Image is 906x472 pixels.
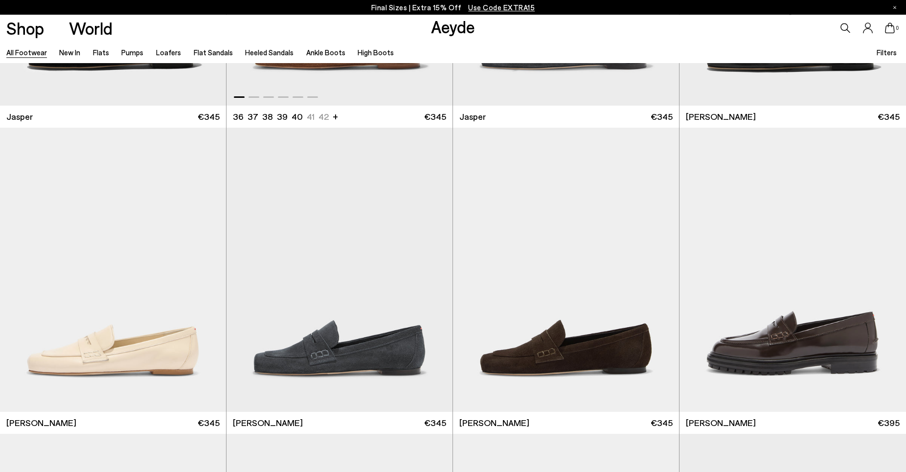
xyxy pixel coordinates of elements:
li: 40 [292,111,303,123]
a: Pumps [121,48,143,57]
a: Jasper €345 [453,106,679,128]
span: [PERSON_NAME] [686,111,756,123]
a: High Boots [358,48,394,57]
span: Jasper [459,111,486,123]
a: 36 37 38 39 40 41 42 + €345 [226,106,453,128]
a: Loafers [156,48,181,57]
span: €345 [878,111,900,123]
span: €345 [651,111,673,123]
a: New In [59,48,80,57]
span: €345 [198,417,220,429]
a: Ankle Boots [306,48,345,57]
span: Navigate to /collections/ss25-final-sizes [468,3,535,12]
a: World [69,20,113,37]
span: [PERSON_NAME] [6,417,76,429]
li: 39 [277,111,288,123]
span: €395 [878,417,900,429]
a: Flat Sandals [194,48,233,57]
a: Aeyde [431,16,475,37]
a: Flats [93,48,109,57]
span: 0 [895,25,900,31]
img: Leon Loafers [679,128,906,412]
img: Lana Suede Loafers [453,128,679,412]
span: [PERSON_NAME] [233,417,303,429]
p: Final Sizes | Extra 15% Off [371,1,535,14]
a: [PERSON_NAME] €395 [679,412,906,434]
a: [PERSON_NAME] €345 [679,106,906,128]
a: Heeled Sandals [245,48,294,57]
ul: variant [233,111,326,123]
img: Lana Suede Loafers [226,128,453,412]
a: [PERSON_NAME] €345 [453,412,679,434]
li: 36 [233,111,244,123]
a: Shop [6,20,44,37]
li: 38 [262,111,273,123]
span: Jasper [6,111,33,123]
a: [PERSON_NAME] €345 [226,412,453,434]
span: €345 [424,111,446,123]
span: €345 [424,417,446,429]
li: 37 [248,111,258,123]
a: All Footwear [6,48,47,57]
span: [PERSON_NAME] [686,417,756,429]
a: 0 [885,22,895,33]
span: Filters [877,48,897,57]
span: €345 [198,111,220,123]
span: [PERSON_NAME] [459,417,529,429]
span: €345 [651,417,673,429]
li: + [333,110,338,123]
